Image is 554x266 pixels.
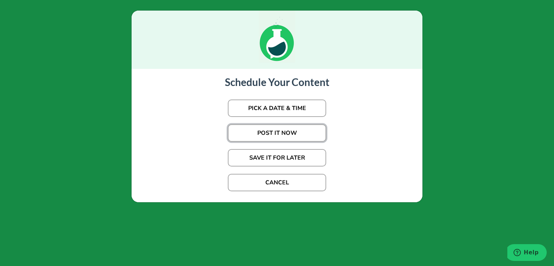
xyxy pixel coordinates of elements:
iframe: Opens a widget where you can find more information [507,244,547,262]
button: SAVE IT FOR LATER [228,149,326,167]
button: CANCEL [228,174,326,191]
img: loading_green.c7b22621.gif [259,11,295,63]
h3: Schedule Your Content [139,76,415,89]
button: POST IT NOW [228,124,326,142]
button: PICK A DATE & TIME [228,99,326,117]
